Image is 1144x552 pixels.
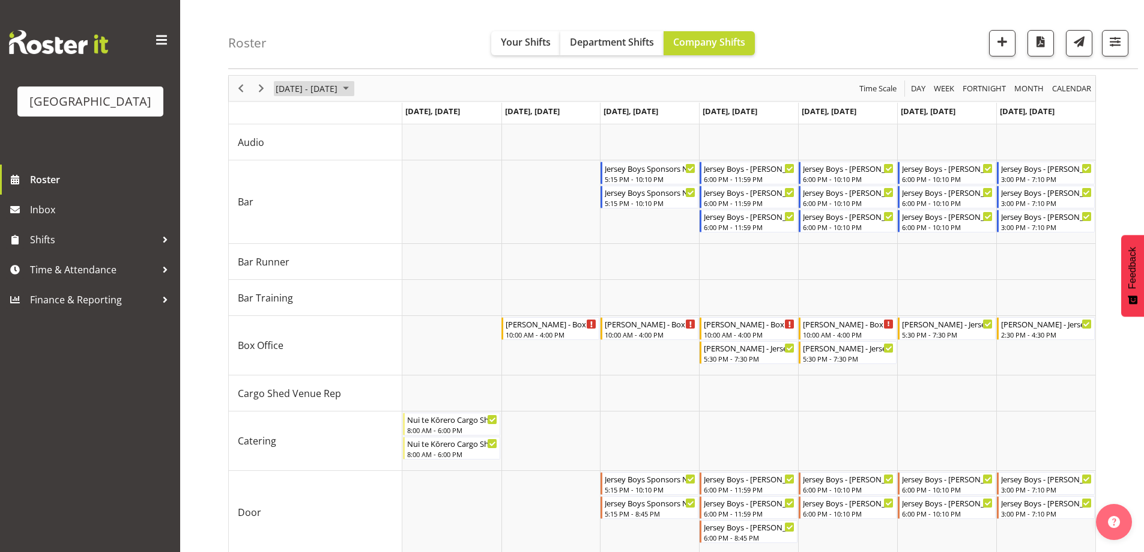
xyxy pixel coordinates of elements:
[407,437,498,449] div: Nui te Kōrero Cargo Shed - [PERSON_NAME]
[605,318,695,330] div: [PERSON_NAME] - Box Office (Daytime Shifts) - Unfilled
[1001,318,1092,330] div: [PERSON_NAME] - Jersey Boys - Box Office - [PERSON_NAME]
[605,473,695,485] div: Jersey Boys Sponsors Night - [PERSON_NAME]
[238,434,276,448] span: Catering
[605,497,695,509] div: Jersey Boys Sponsors Night - [PERSON_NAME]
[700,341,797,364] div: Box Office"s event - Wendy - Jersey Boys - Box Office - Wendy Auld Begin From Thursday, September...
[700,520,797,543] div: Door"s event - Jersey Boys - Alec Were Begin From Thursday, September 11, 2025 at 6:00:00 PM GMT+...
[1066,30,1092,56] button: Send a list of all shifts for the selected filtered period to all rostered employees.
[803,354,894,363] div: 5:30 PM - 7:30 PM
[664,31,755,55] button: Company Shifts
[1012,81,1046,96] button: Timeline Month
[803,174,894,184] div: 6:00 PM - 10:10 PM
[1001,162,1092,174] div: Jersey Boys - [PERSON_NAME]
[799,210,897,232] div: Bar"s event - Jersey Boys - Skye Colonna Begin From Friday, September 12, 2025 at 6:00:00 PM GMT+...
[1050,81,1094,96] button: Month
[1001,509,1092,518] div: 3:00 PM - 7:10 PM
[1102,30,1128,56] button: Filter Shifts
[604,106,658,117] span: [DATE], [DATE]
[704,330,794,339] div: 10:00 AM - 4:00 PM
[1001,222,1092,232] div: 3:00 PM - 7:10 PM
[229,280,402,316] td: Bar Training resource
[704,354,794,363] div: 5:30 PM - 7:30 PM
[700,496,797,519] div: Door"s event - Jersey Boys - Katherine Madill Begin From Thursday, September 11, 2025 at 6:00:00 ...
[898,186,996,208] div: Bar"s event - Jersey Boys - Aaron Smart Begin From Saturday, September 13, 2025 at 6:00:00 PM GMT...
[238,255,289,269] span: Bar Runner
[803,473,894,485] div: Jersey Boys - [PERSON_NAME]
[700,210,797,232] div: Bar"s event - Jersey Boys - Emma Johns Begin From Thursday, September 11, 2025 at 6:00:00 PM GMT+...
[803,222,894,232] div: 6:00 PM - 10:10 PM
[902,318,993,330] div: [PERSON_NAME] - Jersey Boys - Box Office - [PERSON_NAME] Awhina [PERSON_NAME]
[1001,473,1092,485] div: Jersey Boys - [PERSON_NAME]
[1121,235,1144,317] button: Feedback - Show survey
[30,291,156,309] span: Finance & Reporting
[902,222,993,232] div: 6:00 PM - 10:10 PM
[1001,497,1092,509] div: Jersey Boys - [PERSON_NAME]
[803,186,894,198] div: Jersey Boys - [PERSON_NAME]
[601,472,698,495] div: Door"s event - Jersey Boys Sponsors Night - Dominique Vogler Begin From Wednesday, September 10, ...
[704,509,794,518] div: 6:00 PM - 11:59 PM
[799,496,897,519] div: Door"s event - Jersey Boys - Michelle Englehardt Begin From Friday, September 12, 2025 at 6:00:00...
[229,375,402,411] td: Cargo Shed Venue Rep resource
[858,81,899,96] button: Time Scale
[704,533,794,542] div: 6:00 PM - 8:45 PM
[605,330,695,339] div: 10:00 AM - 4:00 PM
[704,198,794,208] div: 6:00 PM - 11:59 PM
[501,317,599,340] div: Box Office"s event - Wendy - Box Office (Daytime Shifts) - Unfilled Begin From Tuesday, September...
[803,330,894,339] div: 10:00 AM - 4:00 PM
[1027,30,1054,56] button: Download a PDF of the roster according to the set date range.
[274,81,354,96] button: September 08 - 14, 2025
[505,106,560,117] span: [DATE], [DATE]
[229,244,402,280] td: Bar Runner resource
[570,35,654,49] span: Department Shifts
[898,317,996,340] div: Box Office"s event - Bobby- Lea - Jersey Boys - Box Office - Bobby-Lea Awhina Cassidy Begin From ...
[403,437,501,459] div: Catering"s event - Nui te Kōrero Cargo Shed - Amanda Clark Begin From Monday, September 8, 2025 a...
[501,35,551,49] span: Your Shifts
[799,472,897,495] div: Door"s event - Jersey Boys - Heather Powell Begin From Friday, September 12, 2025 at 6:00:00 PM G...
[491,31,560,55] button: Your Shifts
[997,210,1095,232] div: Bar"s event - Jersey Boys - Chris Darlington Begin From Sunday, September 14, 2025 at 3:00:00 PM ...
[803,162,894,174] div: Jersey Boys - [PERSON_NAME]
[902,485,993,494] div: 6:00 PM - 10:10 PM
[605,174,695,184] div: 5:15 PM - 10:10 PM
[700,186,797,208] div: Bar"s event - Jersey Boys - Amy Duncanson Begin From Thursday, September 11, 2025 at 6:00:00 PM G...
[902,330,993,339] div: 5:30 PM - 7:30 PM
[803,210,894,222] div: Jersey Boys - [PERSON_NAME]
[1001,186,1092,198] div: Jersey Boys - [PERSON_NAME]
[605,162,695,174] div: Jersey Boys Sponsors Night - [PERSON_NAME]
[704,342,794,354] div: [PERSON_NAME] - Jersey Boys - Box Office - [PERSON_NAME]
[704,497,794,509] div: Jersey Boys - [PERSON_NAME]
[902,186,993,198] div: Jersey Boys - [PERSON_NAME]
[1001,210,1092,222] div: Jersey Boys - [PERSON_NAME]
[803,342,894,354] div: [PERSON_NAME] - Jersey Boys - Box Office - [PERSON_NAME]
[803,497,894,509] div: Jersey Boys - [PERSON_NAME]
[704,174,794,184] div: 6:00 PM - 11:59 PM
[898,210,996,232] div: Bar"s event - Jersey Boys - Aiddie Carnihan Begin From Saturday, September 13, 2025 at 6:00:00 PM...
[909,81,928,96] button: Timeline Day
[601,317,698,340] div: Box Office"s event - Wendy - Box Office (Daytime Shifts) - Unfilled Begin From Wednesday, Septemb...
[902,162,993,174] div: Jersey Boys - [PERSON_NAME]
[700,472,797,495] div: Door"s event - Jersey Boys - Sumner Raos Begin From Thursday, September 11, 2025 at 6:00:00 PM GM...
[30,231,156,249] span: Shifts
[229,160,402,244] td: Bar resource
[605,485,695,494] div: 5:15 PM - 10:10 PM
[601,186,698,208] div: Bar"s event - Jersey Boys Sponsors Night - Amy Duncanson Begin From Wednesday, September 10, 2025...
[799,162,897,184] div: Bar"s event - Jersey Boys - Chris Darlington Begin From Friday, September 12, 2025 at 6:00:00 PM ...
[229,411,402,471] td: Catering resource
[238,135,264,150] span: Audio
[799,317,897,340] div: Box Office"s event - Wendy - Box Office (Daytime Shifts) - Unfilled Begin From Friday, September ...
[229,316,402,375] td: Box Office resource
[30,261,156,279] span: Time & Attendance
[799,186,897,208] div: Bar"s event - Jersey Boys - Jordan Sanft Begin From Friday, September 12, 2025 at 6:00:00 PM GMT+...
[902,210,993,222] div: Jersey Boys - [PERSON_NAME]
[238,195,253,209] span: Bar
[932,81,957,96] button: Timeline Week
[799,341,897,364] div: Box Office"s event - Renee - Jersey Boys - Box Office - Renée Hewitt Begin From Friday, September...
[253,81,270,96] button: Next
[601,162,698,184] div: Bar"s event - Jersey Boys Sponsors Night - Aaron Smart Begin From Wednesday, September 10, 2025 a...
[1001,174,1092,184] div: 3:00 PM - 7:10 PM
[961,81,1007,96] span: Fortnight
[251,76,271,101] div: Next
[997,162,1095,184] div: Bar"s event - Jersey Boys - Aiddie Carnihan Begin From Sunday, September 14, 2025 at 3:00:00 PM G...
[902,198,993,208] div: 6:00 PM - 10:10 PM
[30,171,174,189] span: Roster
